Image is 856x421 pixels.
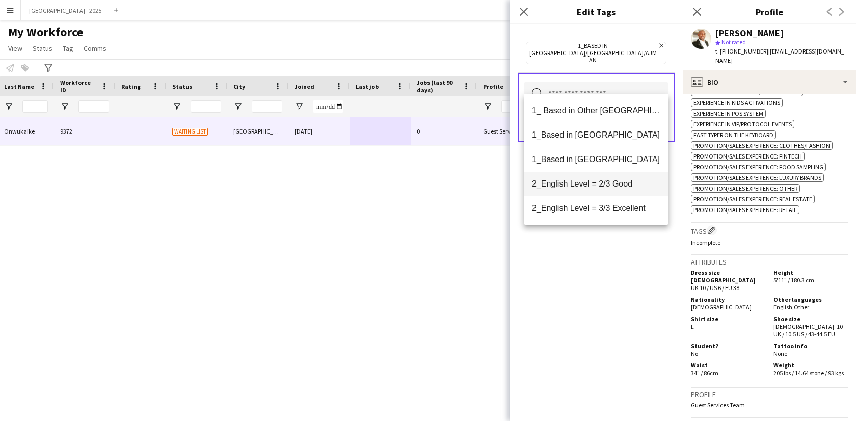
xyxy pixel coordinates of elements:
span: City [233,83,245,90]
button: [GEOGRAPHIC_DATA] - 2025 [21,1,110,20]
span: 1_Based in [GEOGRAPHIC_DATA] [532,154,660,164]
span: My Workforce [8,24,83,40]
span: View [8,44,22,53]
button: Open Filter Menu [483,102,492,111]
h5: Shirt size [691,315,765,323]
span: Tag [63,44,73,53]
span: Promotion/Sales Experience: Luxury Brands [693,174,821,181]
span: Jobs (last 90 days) [417,78,459,94]
span: Last job [356,83,379,90]
div: Bio [683,70,856,94]
span: Workforce ID [60,78,97,94]
h3: Attributes [691,257,848,267]
button: Open Filter Menu [233,102,243,111]
span: Status [172,83,192,90]
button: Open Filter Menu [172,102,181,111]
span: 5'11" / 180.3 cm [773,276,814,284]
span: 1_ Based in Other [GEOGRAPHIC_DATA] [532,106,660,115]
span: 34" / 86cm [691,369,718,377]
span: 1_Based in [GEOGRAPHIC_DATA] [532,130,660,140]
span: [DEMOGRAPHIC_DATA]: 10 UK / 10.5 US / 43-44.5 EU [773,323,843,338]
p: Incomplete [691,239,848,246]
h5: Dress size [DEMOGRAPHIC_DATA] [691,269,765,284]
span: Joined [295,83,314,90]
button: Open Filter Menu [295,102,304,111]
span: Experience in VIP/Protocol Events [693,120,792,128]
span: 2_English Level = 2/3 Good [532,179,660,189]
span: Comms [84,44,106,53]
span: Promotion/Sales Experience: Retail [693,206,797,214]
h5: Student? [691,342,765,350]
app-action-btn: Advanced filters [42,62,55,74]
h3: Profile [683,5,856,18]
h5: Other languages [773,296,848,303]
span: L [691,323,694,330]
span: Experience in POS System [693,110,763,117]
span: Not rated [721,38,746,46]
h5: Shoe size [773,315,848,323]
span: Promotion/Sales Experience: Clothes/Fashion [693,142,830,149]
span: Promotion/Sales Experience: Fintech [693,152,802,160]
span: t. [PHONE_NUMBER] [715,47,768,55]
input: City Filter Input [252,100,282,113]
span: Fast Typer on the Keyboard [693,131,773,139]
input: Profile Filter Input [501,100,536,113]
div: 9372 [54,117,115,145]
span: UK 10 / US 6 / EU 38 [691,284,739,292]
h5: Nationality [691,296,765,303]
span: Status [33,44,52,53]
p: Guest Services Team [691,401,848,409]
span: 1_Based in [GEOGRAPHIC_DATA]/[GEOGRAPHIC_DATA]/Ajman [529,42,657,64]
span: 2_English Level = 3/3 Excellent [532,203,660,213]
span: None [773,350,787,357]
input: Status Filter Input [191,100,221,113]
span: Promotion/Sales Experience: Food Sampling [693,163,823,171]
a: View [4,42,26,55]
a: Tag [59,42,77,55]
span: Last Name [4,83,34,90]
button: Open Filter Menu [60,102,69,111]
h5: Tattoo info [773,342,848,350]
button: Open Filter Menu [4,102,13,111]
span: Rating [121,83,141,90]
a: Status [29,42,57,55]
span: Other [794,303,809,311]
span: No [691,350,698,357]
span: English , [773,303,794,311]
h5: Weight [773,361,848,369]
span: Profile [483,83,503,90]
h5: Height [773,269,848,276]
div: 0 [411,117,477,145]
span: Waiting list [172,128,208,136]
input: Joined Filter Input [313,100,343,113]
span: Promotion/Sales Experience: Other [693,185,797,192]
h3: Edit Tags [510,5,683,18]
div: [GEOGRAPHIC_DATA] [227,117,288,145]
div: [PERSON_NAME] [715,29,784,38]
span: [DEMOGRAPHIC_DATA] [691,303,752,311]
span: 205 lbs / 14.64 stone / 93 kgs [773,369,844,377]
span: Promotion/Sales Experience: Real Estate [693,195,812,203]
a: Comms [79,42,111,55]
div: Guest Services Team [477,117,542,145]
h5: Waist [691,361,765,369]
span: Experience in Kids Activations [693,99,780,107]
input: Last Name Filter Input [22,100,48,113]
h3: Profile [691,390,848,399]
div: [DATE] [288,117,350,145]
h3: Tags [691,225,848,236]
input: Workforce ID Filter Input [78,100,109,113]
span: | [EMAIL_ADDRESS][DOMAIN_NAME] [715,47,844,64]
